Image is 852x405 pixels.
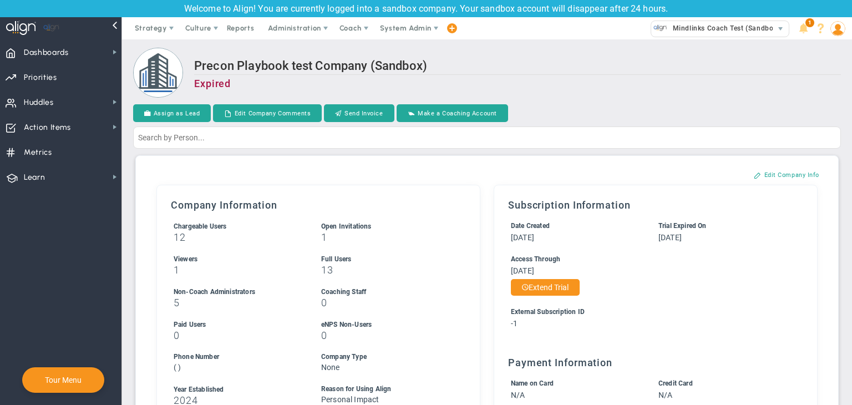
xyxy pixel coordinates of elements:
[324,104,394,122] button: Send Invoice
[321,395,379,404] span: Personal Impact
[321,321,372,328] span: eNPS Non-Users
[321,255,352,263] span: Full Users
[24,116,71,139] span: Action Items
[24,166,45,189] span: Learn
[658,233,682,242] span: [DATE]
[24,66,57,89] span: Priorities
[511,233,534,242] span: [DATE]
[213,104,322,122] button: Edit Company Comments
[511,378,638,389] div: Name on Card
[667,21,780,36] span: Mindlinks Coach Test (Sandbox)
[653,21,667,35] img: 33500.Company.photo
[321,288,366,296] span: Coaching Staff
[174,232,301,242] h3: 12
[24,41,69,64] span: Dashboards
[508,199,803,211] h3: Subscription Information
[171,199,466,211] h3: Company Information
[321,232,448,242] h3: 1
[773,21,789,37] span: select
[221,17,260,39] span: Reports
[511,221,638,231] div: Date Created
[42,375,85,385] button: Tour Menu
[174,386,224,393] span: Year Established
[321,330,448,341] h3: 0
[268,24,321,32] span: Administration
[174,321,206,328] span: Paid Users
[397,104,508,122] button: Make a Coaching Account
[321,352,448,362] div: Company Type
[174,222,227,230] span: Chargeable Users
[194,59,841,75] h2: Precon Playbook test Company (Sandbox)
[133,126,841,149] input: Search by Person...
[178,363,181,372] span: )
[380,24,432,32] span: System Admin
[321,297,448,308] h3: 0
[511,307,785,317] div: External Subscription ID
[743,166,830,184] button: Edit Company Info
[511,279,580,296] button: Extend Trial
[658,391,672,399] span: N/A
[174,265,301,275] h3: 1
[174,330,301,341] h3: 0
[135,24,167,32] span: Strategy
[511,391,525,399] span: N/A
[174,288,255,296] span: Non-Coach Administrators
[830,21,845,36] img: 64089.Person.photo
[658,378,785,389] div: Credit Card
[185,24,211,32] span: Culture
[174,352,301,362] div: Phone Number
[321,363,340,372] span: None
[321,384,448,394] div: Reason for Using Align
[174,255,197,263] span: Viewers
[321,222,372,230] span: Open Invitations
[805,18,814,27] span: 1
[24,91,54,114] span: Huddles
[174,363,176,372] span: (
[658,221,785,231] div: Trial Expired On
[339,24,362,32] span: Coach
[194,78,841,89] h3: Expired
[133,48,183,98] img: Loading...
[508,357,803,368] h3: Payment Information
[321,265,448,275] h3: 13
[511,254,785,265] div: Access Through
[511,266,534,275] span: [DATE]
[174,297,301,308] h3: 5
[795,17,812,39] li: Announcements
[174,221,227,230] label: Includes Users + Open Invitations, excludes Coaching Staff
[24,141,52,164] span: Metrics
[133,104,211,122] button: Assign as Lead
[812,17,829,39] li: Help & Frequently Asked Questions (FAQ)
[511,319,518,328] span: -1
